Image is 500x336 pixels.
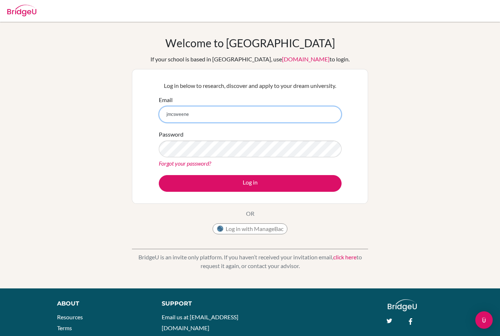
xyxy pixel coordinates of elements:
[7,5,36,16] img: Bridge-U
[150,55,350,64] div: If your school is based in [GEOGRAPHIC_DATA], use to login.
[162,299,243,308] div: Support
[162,313,238,331] a: Email us at [EMAIL_ADDRESS][DOMAIN_NAME]
[388,299,417,311] img: logo_white@2x-f4f0deed5e89b7ecb1c2cc34c3e3d731f90f0f143d5ea2071677605dd97b5244.png
[57,313,83,320] a: Resources
[159,175,342,192] button: Log in
[132,253,368,270] p: BridgeU is an invite only platform. If you haven’t received your invitation email, to request it ...
[165,36,335,49] h1: Welcome to [GEOGRAPHIC_DATA]
[57,324,72,331] a: Terms
[213,223,287,234] button: Log in with ManageBac
[246,209,254,218] p: OR
[159,96,173,104] label: Email
[159,130,184,139] label: Password
[282,56,330,62] a: [DOMAIN_NAME]
[475,311,493,329] div: Open Intercom Messenger
[333,254,356,260] a: click here
[159,160,211,167] a: Forgot your password?
[159,81,342,90] p: Log in below to research, discover and apply to your dream university.
[57,299,145,308] div: About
